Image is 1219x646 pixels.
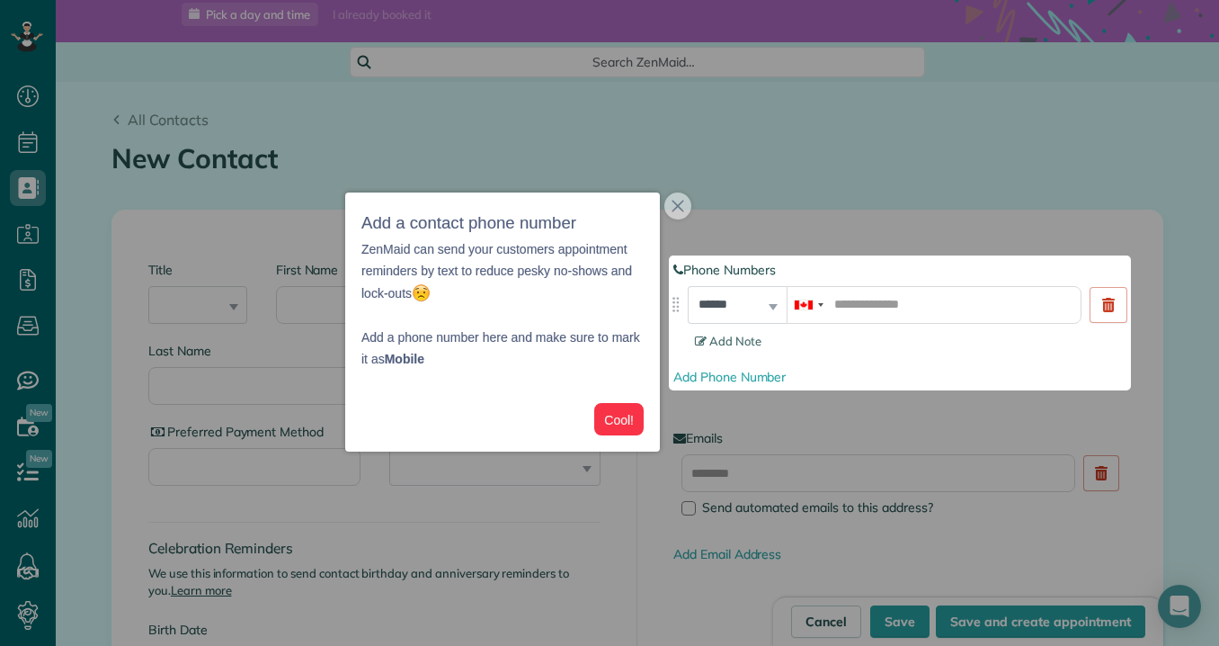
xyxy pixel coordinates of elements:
[412,283,431,302] img: :worried:
[664,193,691,220] button: close,
[673,261,1126,279] label: Phone Numbers
[666,295,685,314] img: drag_indicator-119b368615184ecde3eda3c64c821f6cf29d3e2b97b89ee44bc31753036683e5.png
[673,369,786,385] a: Add Phone Number
[361,304,644,371] p: Add a phone number here and make sure to mark it as
[385,352,424,366] strong: Mobile
[361,209,644,238] h3: Add a contact phone number
[787,287,829,323] div: Canada: +1
[594,403,644,436] button: Cool!
[345,193,660,452] div: Add a contact phone numberZenMaid can send your customers appointment reminders by text to reduce...
[695,334,761,348] span: Add Note
[361,238,644,305] p: ZenMaid can send your customers appointment reminders by text to reduce pesky no-shows and lock-outs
